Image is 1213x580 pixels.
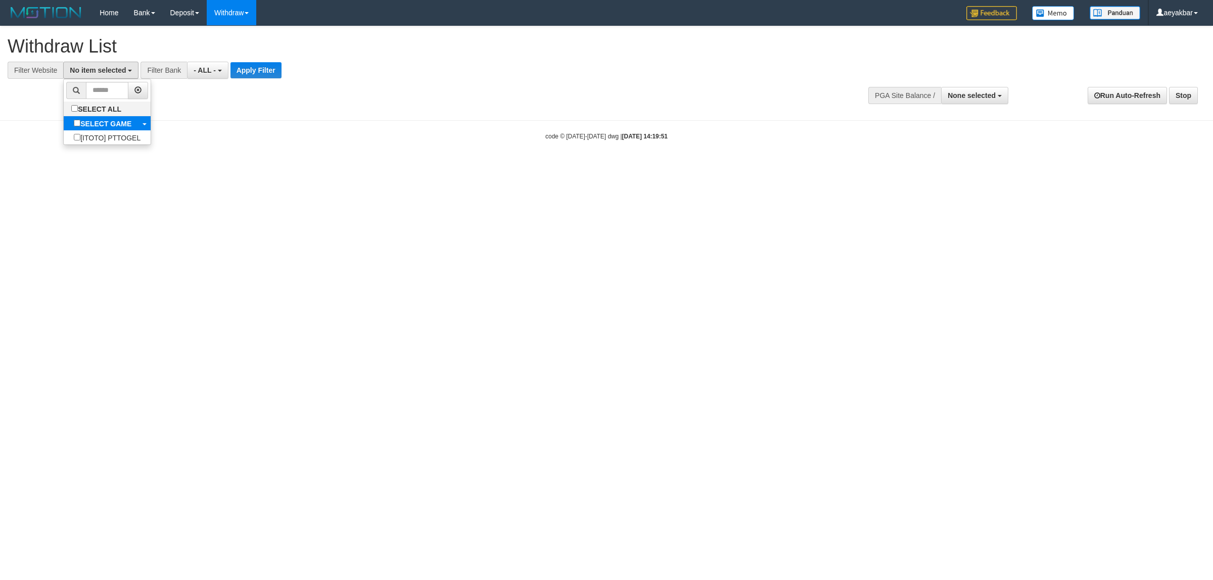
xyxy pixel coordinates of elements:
input: SELECT GAME [74,120,80,126]
b: SELECT GAME [80,120,131,128]
button: None selected [941,87,1008,104]
img: Button%20Memo.svg [1032,6,1075,20]
small: code © [DATE]-[DATE] dwg | [545,133,668,140]
a: Run Auto-Refresh [1088,87,1167,104]
a: SELECT GAME [64,116,151,130]
div: PGA Site Balance / [868,87,941,104]
span: None selected [948,91,996,100]
div: Filter Website [8,62,63,79]
input: [ITOTO] PTTOGEL [74,134,80,140]
span: - ALL - [194,66,216,74]
img: Feedback.jpg [966,6,1017,20]
button: No item selected [63,62,138,79]
button: - ALL - [187,62,228,79]
strong: [DATE] 14:19:51 [622,133,668,140]
img: panduan.png [1090,6,1140,20]
a: Stop [1169,87,1198,104]
button: Apply Filter [230,62,282,78]
label: SELECT ALL [64,102,131,116]
span: No item selected [70,66,126,74]
h1: Withdraw List [8,36,799,57]
input: SELECT ALL [71,105,78,112]
div: Filter Bank [141,62,187,79]
img: MOTION_logo.png [8,5,84,20]
label: [ITOTO] PTTOGEL [64,130,151,144]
